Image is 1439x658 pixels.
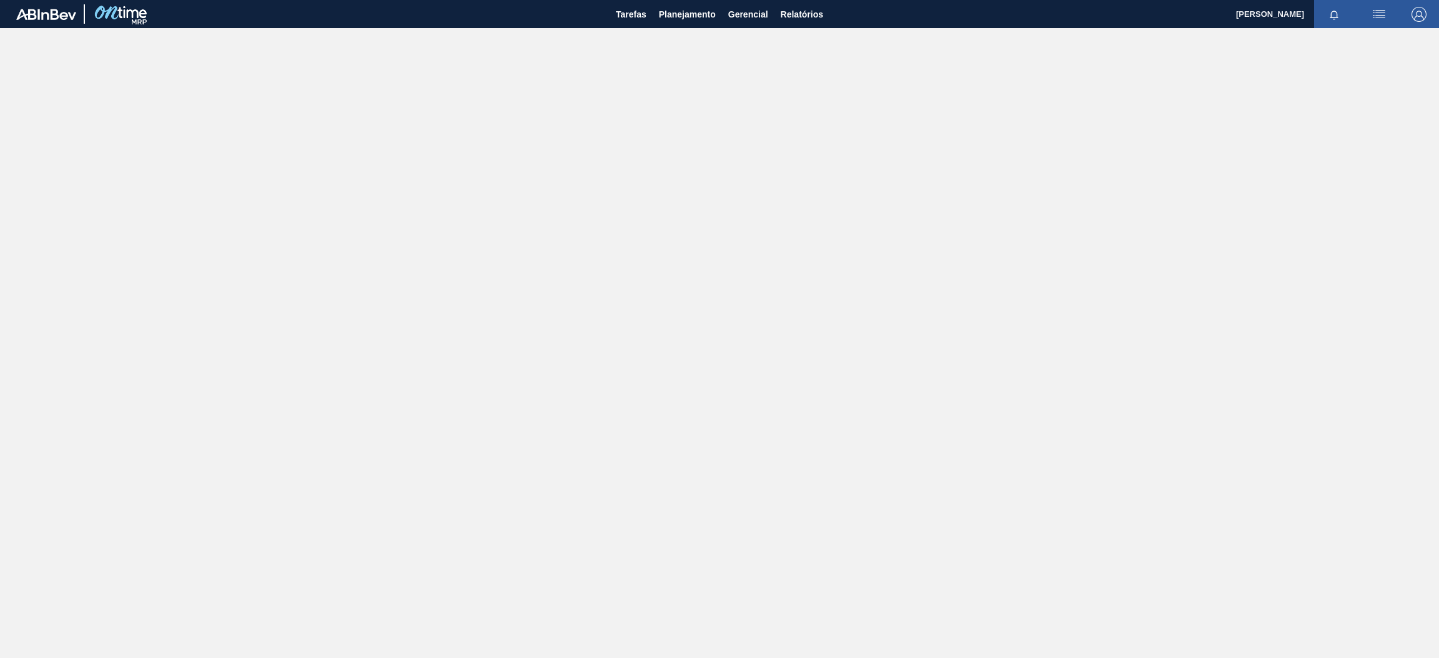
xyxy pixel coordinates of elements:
img: Logout [1412,7,1427,22]
span: Relatórios [781,7,823,22]
img: userActions [1372,7,1387,22]
span: Gerencial [728,7,768,22]
span: Tarefas [616,7,646,22]
img: TNhmsLtSVTkK8tSr43FrP2fwEKptu5GPRR3wAAAABJRU5ErkJggg== [16,9,76,20]
button: Notificações [1314,6,1354,23]
span: Planejamento [659,7,716,22]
